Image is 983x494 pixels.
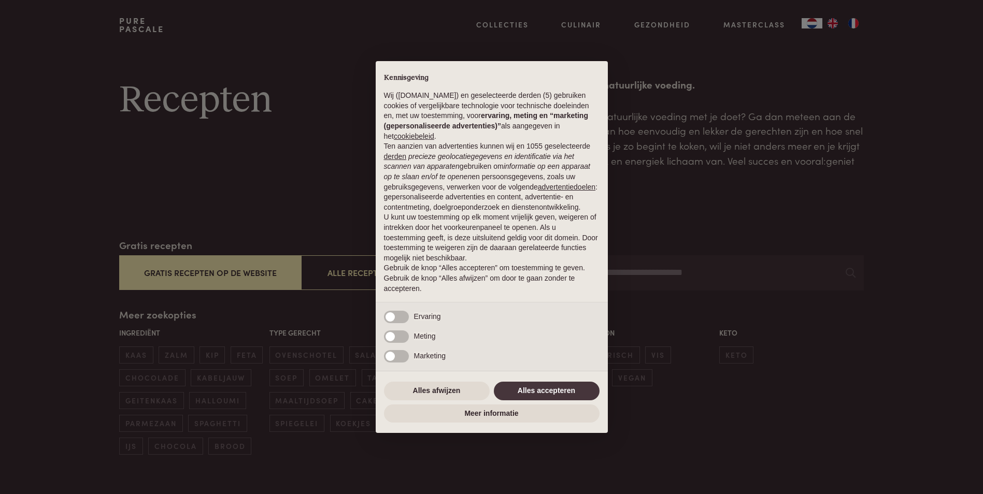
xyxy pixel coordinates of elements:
span: Marketing [414,352,446,360]
button: Alles afwijzen [384,382,490,400]
button: Alles accepteren [494,382,600,400]
span: Ervaring [414,312,441,321]
button: Meer informatie [384,404,600,423]
button: advertentiedoelen [538,182,595,193]
em: informatie op een apparaat op te slaan en/of te openen [384,162,591,181]
p: U kunt uw toestemming op elk moment vrijelijk geven, weigeren of intrekken door het voorkeurenpan... [384,212,600,263]
p: Gebruik de knop “Alles accepteren” om toestemming te geven. Gebruik de knop “Alles afwijzen” om d... [384,263,600,294]
p: Wij ([DOMAIN_NAME]) en geselecteerde derden (5) gebruiken cookies of vergelijkbare technologie vo... [384,91,600,141]
strong: ervaring, meting en “marketing (gepersonaliseerde advertenties)” [384,111,588,130]
em: precieze geolocatiegegevens en identificatie via het scannen van apparaten [384,152,574,171]
span: Meting [414,332,436,340]
h2: Kennisgeving [384,74,600,83]
button: derden [384,152,407,162]
p: Ten aanzien van advertenties kunnen wij en 1055 geselecteerde gebruiken om en persoonsgegevens, z... [384,141,600,212]
a: cookiebeleid [394,132,434,140]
